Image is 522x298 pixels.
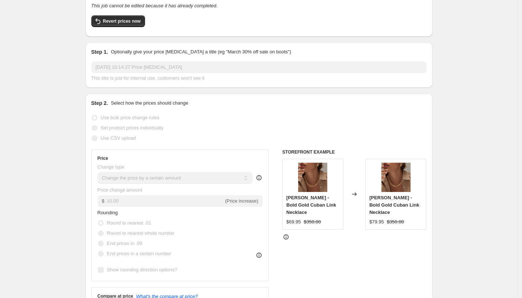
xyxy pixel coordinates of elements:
button: Revert prices now [91,15,145,27]
span: End prices in a certain number [107,251,171,256]
h2: Step 1. [91,48,108,56]
span: (Price increase) [225,198,258,204]
span: Use bulk price change rules [101,115,159,120]
span: End prices in .99 [107,241,142,246]
span: Use CSV upload [101,135,136,141]
strike: $350.00 [387,218,404,226]
p: Optionally give your price [MEDICAL_DATA] a title (eg "March 30% off sale on boots") [111,48,291,56]
strike: $350.00 [304,218,321,226]
span: Rounding [98,210,118,215]
input: 30% off holiday sale [91,61,427,73]
input: -10.00 [107,195,224,207]
h6: STOREFRONT EXAMPLE [282,149,427,155]
p: Select how the prices should change [111,99,188,107]
span: [PERSON_NAME] - Bold Gold Cuban Link Necklace [286,195,336,215]
span: This title is just for internal use, customers won't see it [91,75,205,81]
span: Show rounding direction options? [107,267,177,272]
span: Change type [98,164,125,170]
span: Round to nearest .01 [107,220,151,226]
div: help [255,174,263,181]
div: $69.95 [286,218,301,226]
img: 81N8MqRpNdL._AC_SY535_80x.jpg [298,163,327,192]
i: This job cannot be edited because it has already completed. [91,3,218,8]
span: Set product prices individually [101,125,164,131]
h3: Price [98,155,108,161]
span: Price change amount [98,187,142,193]
span: Round to nearest whole number [107,230,175,236]
h2: Step 2. [91,99,108,107]
img: 81N8MqRpNdL._AC_SY535_80x.jpg [381,163,411,192]
span: [PERSON_NAME] - Bold Gold Cuban Link Necklace [369,195,419,215]
div: $79.95 [369,218,384,226]
span: $ [102,198,104,204]
span: Revert prices now [103,18,141,24]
